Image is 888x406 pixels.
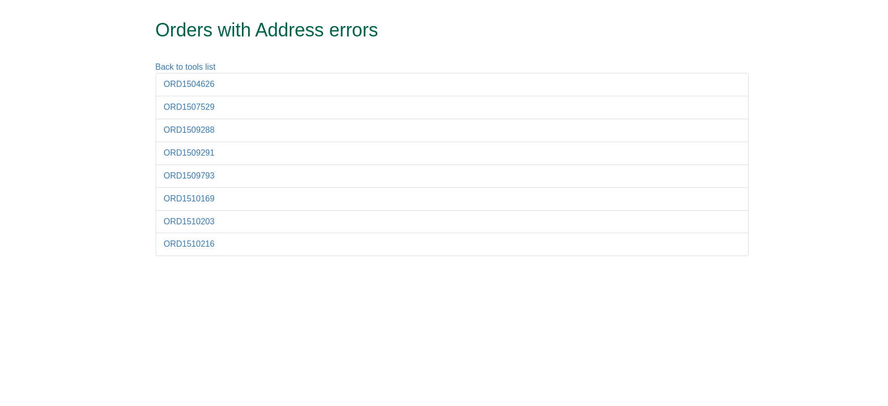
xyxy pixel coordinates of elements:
[156,20,710,41] h1: Orders with Address errors
[164,194,215,203] a: ORD1510169
[156,62,216,71] a: Back to tools list
[164,125,215,134] a: ORD1509288
[164,239,215,248] a: ORD1510216
[164,80,215,88] a: ORD1504626
[164,171,215,180] a: ORD1509793
[164,148,215,157] a: ORD1509291
[164,217,215,226] a: ORD1510203
[164,103,215,111] a: ORD1507529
